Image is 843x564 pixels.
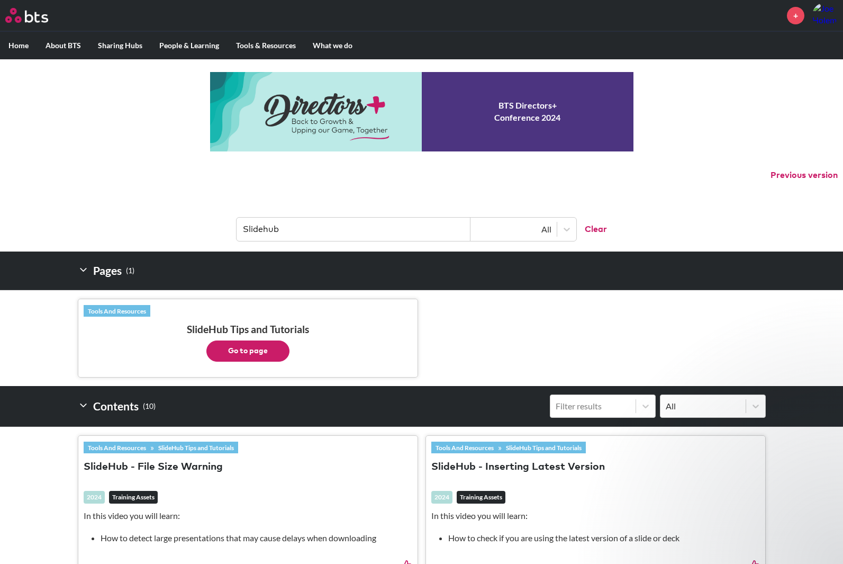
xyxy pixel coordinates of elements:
em: Training Assets [109,491,158,504]
h2: Pages [78,260,134,281]
a: Conference 2024 [210,72,633,151]
button: Previous version [771,169,838,181]
small: ( 1 ) [126,264,134,278]
li: How to check if you are using the latest version of a slide or deck [448,532,751,544]
iframe: Intercom notifications message [631,337,843,535]
a: Profile [812,3,838,28]
a: + [787,7,804,24]
label: People & Learning [151,32,228,59]
button: Clear [576,218,607,241]
a: Tools And Resources [84,442,150,453]
div: All [476,223,551,235]
h3: SlideHub Tips and Tutorials [84,323,412,362]
label: Sharing Hubs [89,32,151,59]
button: Go to page [206,341,289,362]
button: SlideHub - File Size Warning [84,460,223,475]
div: » [431,442,586,453]
em: Training Assets [457,491,505,504]
label: About BTS [37,32,89,59]
a: Go home [5,8,68,23]
h2: Contents [78,395,156,418]
div: 2024 [84,491,105,504]
label: Tools & Resources [228,32,304,59]
iframe: Intercom live chat [807,528,832,553]
li: How to detect large presentations that may cause delays when downloading [101,532,404,544]
label: What we do [304,32,361,59]
img: BTS Logo [5,8,48,23]
button: SlideHub - Inserting Latest Version [431,460,605,475]
a: SlideHub Tips and Tutorials [502,442,586,453]
div: Filter results [556,400,630,412]
input: Find contents, pages and demos... [237,218,470,241]
img: Joe Holeman [812,3,838,28]
a: Tools And Resources [431,442,498,453]
a: Tools And Resources [84,305,150,317]
p: In this video you will learn: [431,510,760,522]
small: ( 10 ) [143,399,156,414]
p: In this video you will learn: [84,510,412,522]
a: SlideHub Tips and Tutorials [154,442,238,453]
div: » [84,442,238,453]
div: 2024 [431,491,452,504]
